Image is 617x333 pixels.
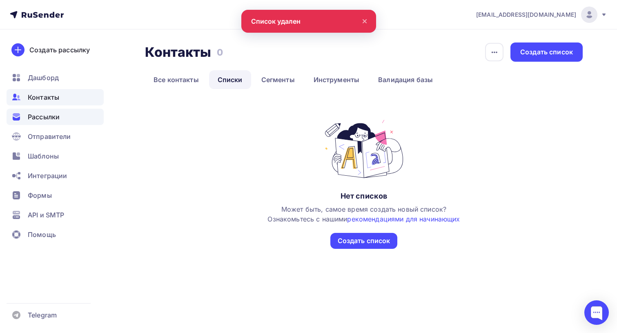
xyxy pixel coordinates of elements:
[7,89,104,105] a: Контакты
[28,171,67,181] span: Интеграции
[267,205,460,223] span: Может быть, самое время создать новый список? Ознакомьтесь с нашими
[28,310,57,320] span: Telegram
[145,70,207,89] a: Все контакты
[347,215,460,223] a: рекомендациями для начинающих
[217,47,223,58] h3: 0
[209,70,251,89] a: Списки
[7,69,104,86] a: Дашборд
[476,7,607,23] a: [EMAIL_ADDRESS][DOMAIN_NAME]
[145,44,211,60] h2: Контакты
[338,236,390,246] div: Создать список
[253,70,303,89] a: Сегменты
[7,109,104,125] a: Рассылки
[305,70,368,89] a: Инструменты
[370,70,441,89] a: Валидация базы
[29,45,90,55] div: Создать рассылку
[28,230,56,239] span: Помощь
[28,151,59,161] span: Шаблоны
[28,210,64,220] span: API и SMTP
[28,73,59,83] span: Дашборд
[28,112,60,122] span: Рассылки
[341,191,388,201] div: Нет списков
[7,187,104,203] a: Формы
[28,132,71,141] span: Отправители
[28,92,59,102] span: Контакты
[28,190,52,200] span: Формы
[7,128,104,145] a: Отправители
[520,47,573,57] div: Создать список
[476,11,576,19] span: [EMAIL_ADDRESS][DOMAIN_NAME]
[7,148,104,164] a: Шаблоны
